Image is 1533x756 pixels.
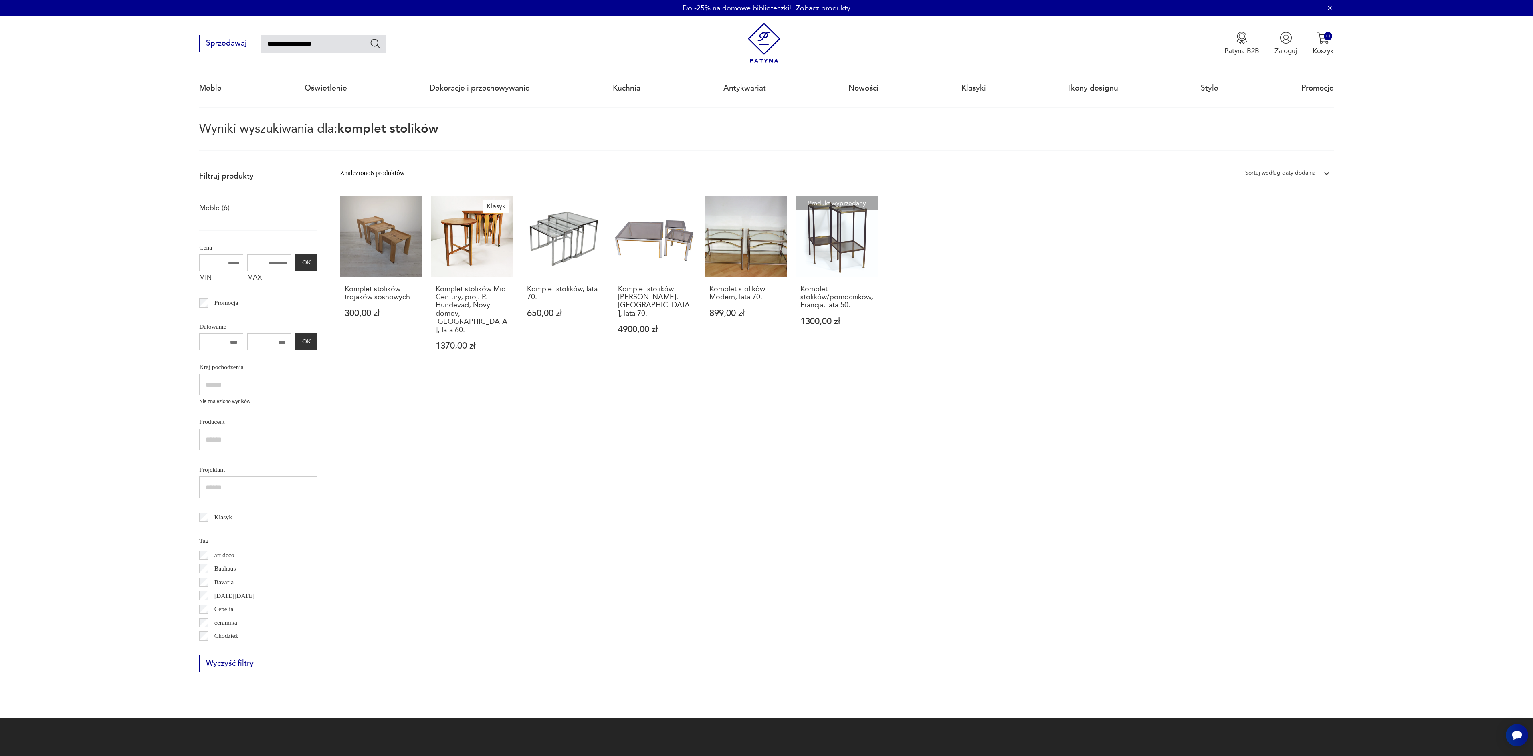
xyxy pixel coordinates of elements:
a: Klasyki [961,70,986,107]
a: Nowości [848,70,879,107]
img: Ikona medalu [1236,32,1248,44]
a: Komplet stolików trojaków sosnowychKomplet stolików trojaków sosnowych300,00 zł [340,196,422,369]
p: Filtruj produkty [199,171,317,181]
h3: Komplet stolików [PERSON_NAME], [GEOGRAPHIC_DATA], lata 70. [618,285,691,318]
h3: Komplet stolików/pomocników, Francja, lata 50. [800,285,873,310]
p: Kraj pochodzenia [199,362,317,372]
p: 1300,00 zł [800,317,873,326]
button: Sprzedawaj [199,35,253,52]
p: Cepelia [214,604,234,614]
button: OK [295,333,317,350]
a: Komplet stolików Renato Zevi, Włochy, lata 70.Komplet stolików [PERSON_NAME], [GEOGRAPHIC_DATA], ... [614,196,695,369]
a: Sprzedawaj [199,41,253,47]
p: Klasyk [214,512,232,522]
a: KlasykKomplet stolików Mid Century, proj. P. Hundevad, Novy domov, Czechosłowacja, lata 60.Komple... [431,196,513,369]
p: Nie znaleziono wyników [199,398,317,405]
p: ceramika [214,617,237,628]
p: 1370,00 zł [436,342,509,350]
p: 899,00 zł [709,309,782,318]
img: Ikona koszyka [1317,32,1329,44]
button: Zaloguj [1274,32,1297,56]
p: 300,00 zł [345,309,418,318]
button: Szukaj [370,38,381,49]
a: Antykwariat [723,70,766,107]
a: Ikona medaluPatyna B2B [1224,32,1259,56]
iframe: Smartsupp widget button [1506,724,1528,746]
h3: Komplet stolików Mid Century, proj. P. Hundevad, Novy domov, [GEOGRAPHIC_DATA], lata 60. [436,285,509,334]
p: Bauhaus [214,563,236,574]
label: MIN [199,271,243,286]
p: Do -25% na domowe biblioteczki! [683,3,791,13]
a: Komplet stolików Modern, lata 70.Komplet stolików Modern, lata 70.899,00 zł [705,196,787,369]
p: Producent [199,417,317,427]
a: Komplet stolików, lata 70.Komplet stolików, lata 70.650,00 zł [523,196,604,369]
span: komplet stolików [337,120,438,137]
a: Dekoracje i przechowywanie [430,70,530,107]
a: Promocje [1301,70,1334,107]
img: Patyna - sklep z meblami i dekoracjami vintage [744,23,784,63]
button: Patyna B2B [1224,32,1259,56]
p: Patyna B2B [1224,46,1259,56]
p: Wyniki wyszukiwania dla: [199,123,1334,151]
p: Tag [199,536,317,546]
a: Zobacz produkty [796,3,850,13]
label: MAX [247,271,291,286]
p: Zaloguj [1274,46,1297,56]
p: Cena [199,242,317,253]
p: Projektant [199,464,317,475]
p: 650,00 zł [527,309,600,318]
h3: Komplet stolików Modern, lata 70. [709,285,782,302]
p: 4900,00 zł [618,325,691,334]
a: Produkt wyprzedanyKomplet stolików/pomocników, Francja, lata 50.Komplet stolików/pomocników, Fran... [796,196,878,369]
p: Promocja [214,298,238,308]
a: Meble [199,70,222,107]
button: OK [295,254,317,271]
p: Koszyk [1313,46,1334,56]
a: Meble (6) [199,201,230,215]
div: 0 [1324,32,1332,40]
div: Sortuj według daty dodania [1245,168,1315,178]
p: art deco [214,550,234,560]
button: 0Koszyk [1313,32,1334,56]
a: Style [1201,70,1218,107]
h3: Komplet stolików, lata 70. [527,285,600,302]
a: Ikony designu [1069,70,1118,107]
div: Znaleziono 6 produktów [340,168,405,178]
p: Chodzież [214,631,238,641]
button: Wyczyść filtry [199,655,260,672]
h3: Komplet stolików trojaków sosnowych [345,285,418,302]
img: Ikonka użytkownika [1280,32,1292,44]
p: [DATE][DATE] [214,591,254,601]
p: Ćmielów [214,644,237,655]
a: Oświetlenie [305,70,347,107]
p: Datowanie [199,321,317,332]
p: Bavaria [214,577,234,587]
a: Kuchnia [613,70,640,107]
